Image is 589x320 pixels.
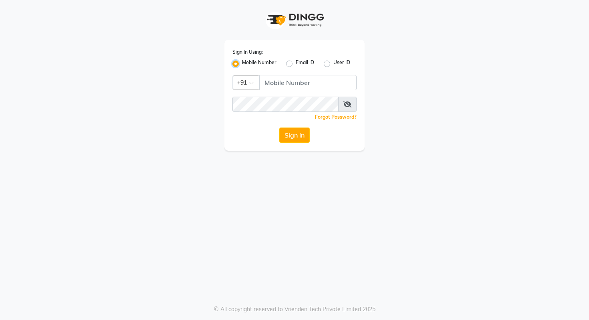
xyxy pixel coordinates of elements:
[232,49,263,56] label: Sign In Using:
[242,59,276,69] label: Mobile Number
[279,128,310,143] button: Sign In
[259,75,357,90] input: Username
[232,97,339,112] input: Username
[262,8,327,32] img: logo1.svg
[315,114,357,120] a: Forgot Password?
[296,59,314,69] label: Email ID
[333,59,350,69] label: User ID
